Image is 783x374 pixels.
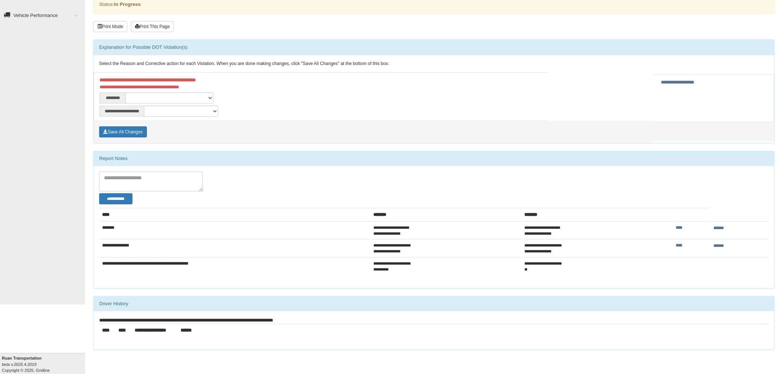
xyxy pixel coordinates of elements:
[2,356,42,360] b: Ruan Transportation
[2,355,85,373] div: Copyright © 2025, Gridline
[99,193,132,204] button: Change Filter Options
[131,21,174,32] button: Print This Page
[94,296,774,311] div: Driver History
[2,362,36,367] i: beta v.2025.4.2019
[114,1,141,7] strong: In Progress
[94,55,774,73] div: Select the Reason and Corrective action for each Violation. When you are done making changes, cli...
[94,151,774,166] div: Report Notes
[94,40,774,55] div: Explanation for Possible DOT Violation(s)
[99,126,147,137] button: Save
[93,21,127,32] button: Print Mode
